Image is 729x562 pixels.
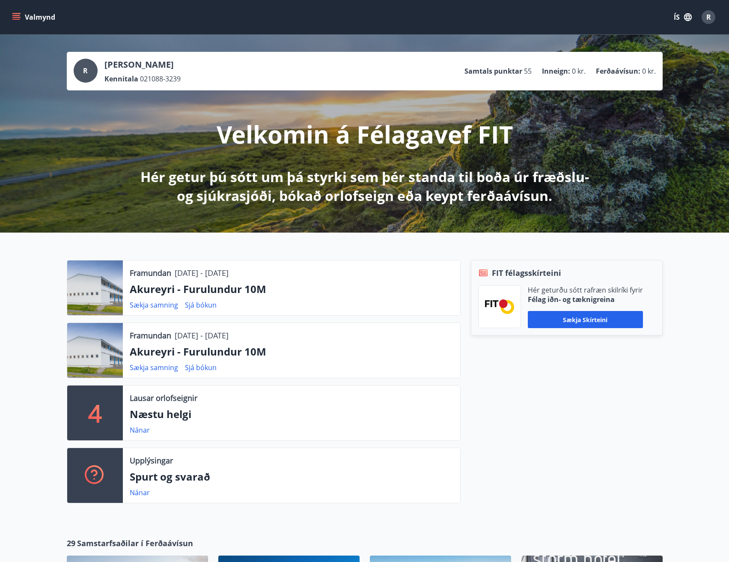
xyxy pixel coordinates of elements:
p: Velkomin á Félagavef FIT [217,118,513,150]
p: Framundan [130,330,171,341]
span: 0 kr. [572,66,586,76]
p: Inneign : [542,66,570,76]
button: menu [10,9,59,25]
p: Lausar orlofseignir [130,392,197,404]
p: Framundan [130,267,171,278]
p: Næstu helgi [130,407,453,421]
span: 55 [524,66,532,76]
button: Sækja skírteini [528,311,643,328]
p: Ferðaávísun : [596,66,640,76]
p: Spurt og svarað [130,469,453,484]
a: Sækja samning [130,300,178,310]
p: Akureyri - Furulundur 10M [130,282,453,296]
p: [DATE] - [DATE] [175,330,229,341]
span: 29 [67,538,75,549]
p: Upplýsingar [130,455,173,466]
span: 0 kr. [642,66,656,76]
p: Samtals punktar [464,66,522,76]
p: [DATE] - [DATE] [175,267,229,278]
a: Nánar [130,488,150,497]
button: ÍS [669,9,696,25]
p: [PERSON_NAME] [104,59,181,71]
span: R [83,66,88,75]
button: R [698,7,719,27]
p: Félag iðn- og tæknigreina [528,295,643,304]
span: FIT félagsskírteini [492,267,561,278]
span: 021088-3239 [140,74,181,84]
p: Kennitala [104,74,138,84]
a: Sjá bókun [185,300,217,310]
a: Sækja samning [130,363,178,372]
span: R [706,12,711,22]
a: Nánar [130,425,150,435]
p: 4 [88,397,102,429]
span: Samstarfsaðilar í Ferðaávísun [77,538,193,549]
a: Sjá bókun [185,363,217,372]
img: FPQVkF9lTnNbbaRSFyT17YYeljoOGk5m51IhT0bO.png [485,299,514,314]
p: Hér geturðu sótt rafræn skilríki fyrir [528,285,643,295]
p: Hér getur þú sótt um þá styrki sem þér standa til boða úr fræðslu- og sjúkrasjóði, bókað orlofsei... [139,167,591,205]
p: Akureyri - Furulundur 10M [130,344,453,359]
